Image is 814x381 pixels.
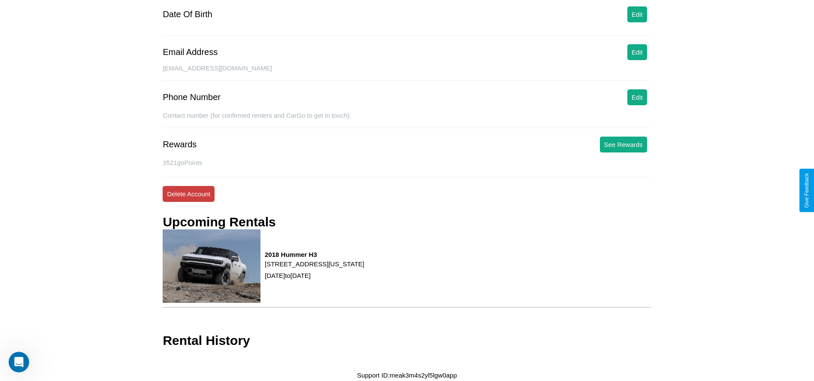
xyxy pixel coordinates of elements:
[265,270,364,281] p: [DATE] to [DATE]
[163,47,218,57] div: Email Address
[163,333,250,348] h3: Rental History
[804,173,810,208] div: Give Feedback
[163,112,651,128] div: Contact number (for confirmed renters and CarGo to get in touch).
[357,369,457,381] p: Support ID: meak3m4s2yl5lgw0app
[163,140,197,149] div: Rewards
[163,64,651,81] div: [EMAIL_ADDRESS][DOMAIN_NAME]
[9,352,29,372] iframe: Intercom live chat
[163,229,260,302] img: rental
[265,251,364,258] h3: 2018 Hummer H3
[600,137,647,152] button: See Rewards
[627,44,647,60] button: Edit
[627,89,647,105] button: Edit
[265,258,364,270] p: [STREET_ADDRESS][US_STATE]
[163,92,221,102] div: Phone Number
[163,9,212,19] div: Date Of Birth
[627,6,647,22] button: Edit
[163,186,215,202] button: Delete Account
[163,157,651,168] p: 3521 goPoints
[163,215,275,229] h3: Upcoming Rentals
